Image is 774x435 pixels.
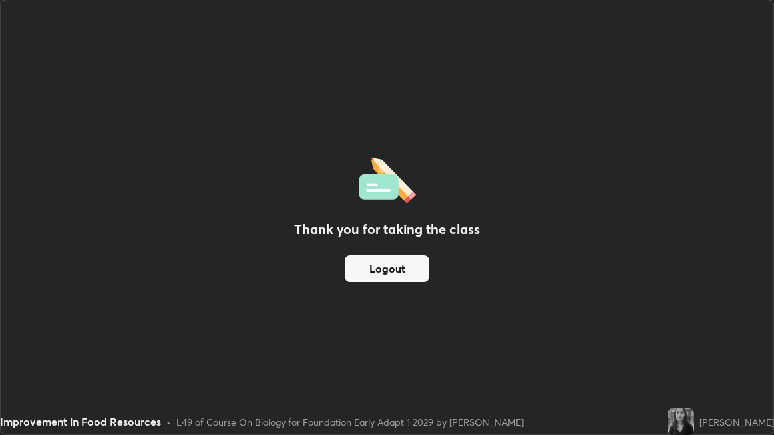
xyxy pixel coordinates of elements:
[359,153,416,204] img: offlineFeedback.1438e8b3.svg
[345,255,429,282] button: Logout
[176,415,524,429] div: L49 of Course On Biology for Foundation Early Adapt 1 2029 by [PERSON_NAME]
[166,415,171,429] div: •
[699,415,774,429] div: [PERSON_NAME]
[668,408,694,435] img: 2df87db53ac1454a849eb0091befa1e4.jpg
[294,219,480,239] h2: Thank you for taking the class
